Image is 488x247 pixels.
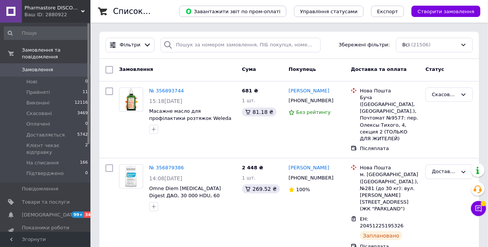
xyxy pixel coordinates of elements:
[85,121,88,127] span: 0
[26,132,65,138] span: Доставляється
[22,224,70,238] span: Показники роботи компанії
[289,66,316,72] span: Покупець
[242,175,255,181] span: 1 шт.
[289,87,329,95] a: [PERSON_NAME]
[404,8,480,14] a: Створити замовлення
[425,66,444,72] span: Статус
[119,87,143,112] a: Фото товару
[84,212,93,218] span: 34
[26,100,50,106] span: Виконані
[242,88,258,94] span: 681 ₴
[377,9,398,14] span: Експорт
[289,175,333,181] span: [PHONE_NUMBER]
[185,8,280,15] span: Завантажити звіт по пром-оплаті
[360,94,419,142] div: Буча ([GEOGRAPHIC_DATA], [GEOGRAPHIC_DATA].), Почтомат №9577: пер. Олексы Тихого, 4, секция 2 (ТО...
[26,89,50,96] span: Прийняті
[83,89,88,96] span: 11
[149,165,184,170] a: № 356879386
[289,164,329,172] a: [PERSON_NAME]
[22,47,90,60] span: Замовлення та повідомлення
[360,216,404,229] span: ЕН: 20451225195326
[360,231,402,240] div: Заплановано
[242,98,255,103] span: 1 шт.
[72,212,84,218] span: 99+
[75,100,88,106] span: 12116
[149,88,184,94] a: № 356893744
[85,142,88,156] span: 2
[471,201,486,216] button: Чат з покупцем
[402,41,410,49] span: Всі
[22,186,58,192] span: Повідомлення
[242,107,276,117] div: 81.18 ₴
[149,108,231,135] a: Масажне масло для профілактики розтяжок Weleda Huile de Massage Vergetures 100 ml з мигдалевим ма...
[432,168,457,176] div: Доставляється
[296,109,331,115] span: Без рейтингу
[77,110,88,117] span: 3469
[432,91,457,99] div: Скасовано
[24,11,90,18] div: Ваш ID: 2880922
[289,98,333,103] span: [PHONE_NUMBER]
[26,121,50,127] span: Оплачені
[26,160,59,166] span: На списання
[80,160,88,166] span: 166
[360,171,419,212] div: м. [GEOGRAPHIC_DATA] ([GEOGRAPHIC_DATA].), №281 (до 30 кг): вул. [PERSON_NAME][STREET_ADDRESS] (Ж...
[418,9,474,14] span: Створити замовлення
[119,164,143,189] a: Фото товару
[149,175,182,181] span: 14:08[DATE]
[113,7,190,16] h1: Список замовлень
[26,78,37,85] span: Нові
[22,199,70,206] span: Товари та послуги
[371,6,404,17] button: Експорт
[26,110,52,117] span: Скасовані
[85,170,88,177] span: 0
[4,26,89,40] input: Пошук
[26,142,85,156] span: Клієнт чекає відправку
[300,9,358,14] span: Управління статусами
[26,170,64,177] span: Підтверджено
[121,165,142,188] img: Фото товару
[120,41,141,49] span: Фільтри
[294,6,364,17] button: Управління статусами
[179,6,286,17] button: Завантажити звіт по пром-оплаті
[360,145,419,152] div: Післяплата
[77,132,88,138] span: 5742
[242,66,256,72] span: Cума
[351,66,407,72] span: Доставка та оплата
[85,78,88,85] span: 0
[242,184,280,193] div: 269.52 ₴
[242,165,263,170] span: 2 448 ₴
[412,6,480,17] button: Створити замовлення
[296,187,310,192] span: 100%
[124,88,138,111] img: Фото товару
[119,66,153,72] span: Замовлення
[149,98,182,104] span: 15:18[DATE]
[339,41,390,49] span: Збережені фільтри:
[22,66,53,73] span: Замовлення
[411,42,431,48] span: (21506)
[149,186,221,212] a: Omne Diem [MEDICAL_DATA] Digest ДАО, 30 000 HDU, 60 капсул - фермент нейтралізуючий гістамін.
[360,87,419,94] div: Нова Пошта
[22,212,78,218] span: [DEMOGRAPHIC_DATA]
[24,5,81,11] span: Pharmastore DISCOUNT
[161,38,320,52] input: Пошук за номером замовлення, ПІБ покупця, номером телефону, Email, номером накладної
[360,164,419,171] div: Нова Пошта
